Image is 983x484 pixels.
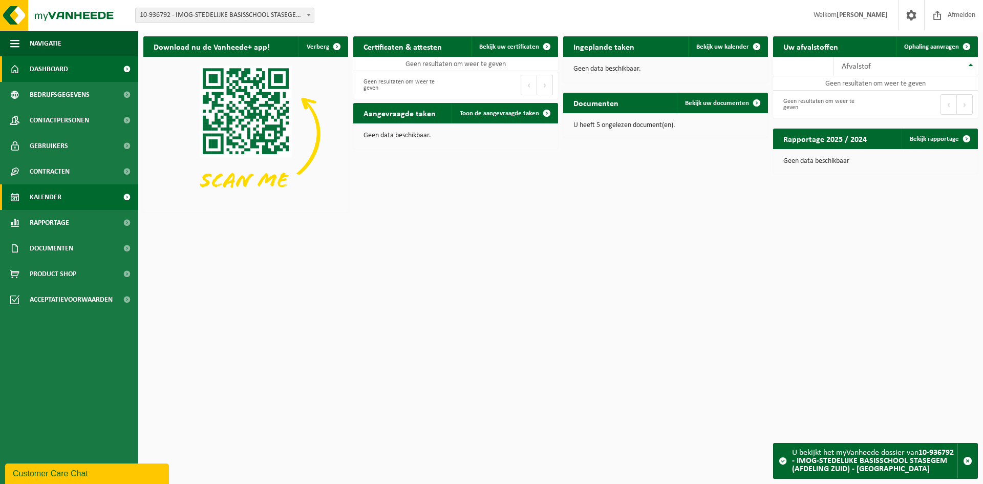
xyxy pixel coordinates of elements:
div: U bekijkt het myVanheede dossier van [792,444,957,478]
a: Bekijk uw kalender [688,36,767,57]
span: Gebruikers [30,133,68,159]
h2: Aangevraagde taken [353,103,446,123]
span: Navigatie [30,31,61,56]
button: Previous [941,94,957,115]
span: Bekijk uw certificaten [479,44,539,50]
strong: [PERSON_NAME] [837,11,888,19]
h2: Ingeplande taken [563,36,645,56]
a: Bekijk uw certificaten [471,36,557,57]
span: Toon de aangevraagde taken [460,110,539,117]
div: Geen resultaten om weer te geven [358,74,451,96]
td: Geen resultaten om weer te geven [353,57,558,71]
span: 10-936792 - IMOG-STEDELIJKE BASISSCHOOL STASEGEM (AFDELING ZUID) - HARELBEKE [135,8,314,23]
span: Bekijk uw documenten [685,100,749,107]
button: Next [537,75,553,95]
span: Rapportage [30,210,69,236]
span: Bekijk uw kalender [696,44,749,50]
p: Geen data beschikbaar [783,158,968,165]
span: Bedrijfsgegevens [30,82,90,108]
p: Geen data beschikbaar. [364,132,548,139]
span: Afvalstof [842,62,871,71]
h2: Download nu de Vanheede+ app! [143,36,280,56]
button: Verberg [298,36,347,57]
span: Dashboard [30,56,68,82]
a: Bekijk uw documenten [677,93,767,113]
span: Documenten [30,236,73,261]
button: Next [957,94,973,115]
p: U heeft 5 ongelezen document(en). [573,122,758,129]
button: Previous [521,75,537,95]
p: Geen data beschikbaar. [573,66,758,73]
span: Kalender [30,184,61,210]
img: Download de VHEPlus App [143,57,348,211]
span: Product Shop [30,261,76,287]
h2: Certificaten & attesten [353,36,452,56]
iframe: chat widget [5,461,171,484]
div: Geen resultaten om weer te geven [778,93,870,116]
h2: Uw afvalstoffen [773,36,848,56]
h2: Rapportage 2025 / 2024 [773,129,877,149]
span: Verberg [307,44,329,50]
a: Toon de aangevraagde taken [452,103,557,123]
h2: Documenten [563,93,629,113]
span: Acceptatievoorwaarden [30,287,113,312]
a: Ophaling aanvragen [896,36,977,57]
span: 10-936792 - IMOG-STEDELIJKE BASISSCHOOL STASEGEM (AFDELING ZUID) - HARELBEKE [136,8,314,23]
a: Bekijk rapportage [902,129,977,149]
span: Ophaling aanvragen [904,44,959,50]
strong: 10-936792 - IMOG-STEDELIJKE BASISSCHOOL STASEGEM (AFDELING ZUID) - [GEOGRAPHIC_DATA] [792,449,954,473]
td: Geen resultaten om weer te geven [773,76,978,91]
span: Contactpersonen [30,108,89,133]
span: Contracten [30,159,70,184]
